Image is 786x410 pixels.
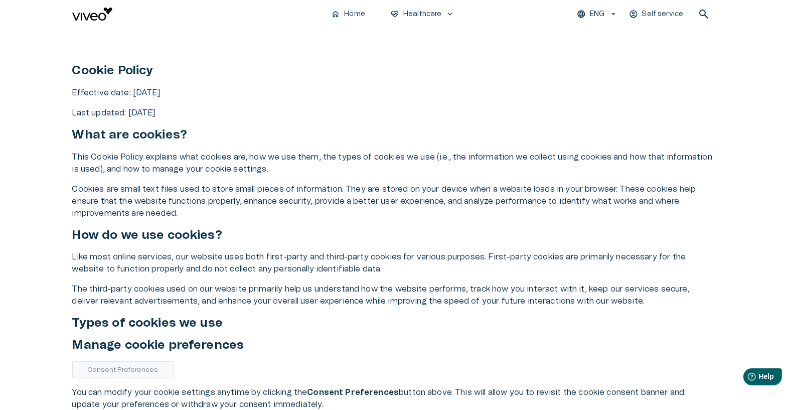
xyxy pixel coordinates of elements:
span: home [331,10,340,19]
p: ENG [590,9,604,20]
h2: Types of cookies we use [72,317,714,329]
h2: Manage cookie preferences [72,339,714,351]
h2: How do we use cookies? [72,229,714,241]
h1: Cookie Policy [72,65,714,77]
button: homeHome [327,7,370,22]
iframe: Help widget launcher [708,364,786,392]
button: Consent Preferences [72,361,174,378]
button: ecg_heartHealthcarekeyboard_arrow_down [386,7,459,22]
p: Home [344,9,365,20]
p: Healthcare [403,9,442,20]
h2: What are cookies? [72,129,714,141]
strong: Consent Preferences [307,388,399,396]
p: Self service [642,9,684,20]
button: open search modal [694,4,714,24]
span: ecg_heart [390,10,399,19]
img: Viveo logo [72,8,112,21]
span: search [698,8,710,20]
p: This Cookie Policy explains what cookies are, how we use them, the types of cookies we use (i.e.,... [72,151,714,175]
p: Last updated: [DATE] [72,107,714,119]
p: Effective date: [DATE] [72,87,714,99]
p: Like most online services, our website uses both first-party and third-party cookies for various ... [72,251,714,275]
a: Navigate to homepage [72,8,324,21]
button: ENG [575,7,619,22]
p: Cookies are small text files used to store small pieces of information. They are stored on your d... [72,183,714,219]
p: The third-party cookies used on our website primarily help us understand how the website performs... [72,283,714,307]
button: Self service [627,7,686,22]
span: keyboard_arrow_down [446,10,455,19]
